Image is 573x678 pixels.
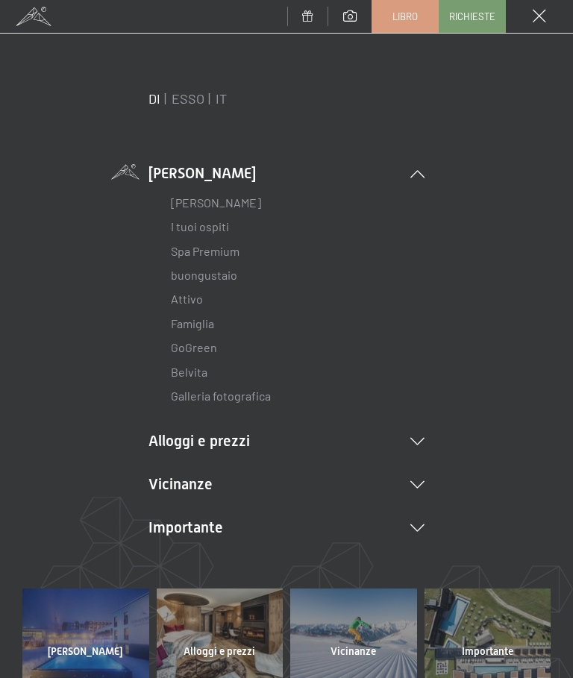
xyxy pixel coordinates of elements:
[171,219,229,233] a: I tuoi ospiti
[171,340,217,354] a: GoGreen
[171,292,203,306] a: Attivo
[171,244,239,258] a: Spa Premium
[462,645,513,657] font: Importante
[171,389,271,403] a: Galleria fotografica
[331,645,376,657] font: Vicinanze
[184,645,255,657] font: Alloggi e prezzi
[392,10,418,22] font: Libro
[372,1,438,32] a: Libro
[216,90,227,107] a: IT
[148,90,160,107] a: DI
[171,268,237,282] a: buongustaio
[171,195,261,210] a: [PERSON_NAME]
[171,365,207,379] a: Belvita
[48,645,123,657] font: [PERSON_NAME]
[171,316,214,330] a: Famiglia
[439,1,505,32] a: Richieste
[172,90,204,107] a: ESSO
[449,10,495,22] font: Richieste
